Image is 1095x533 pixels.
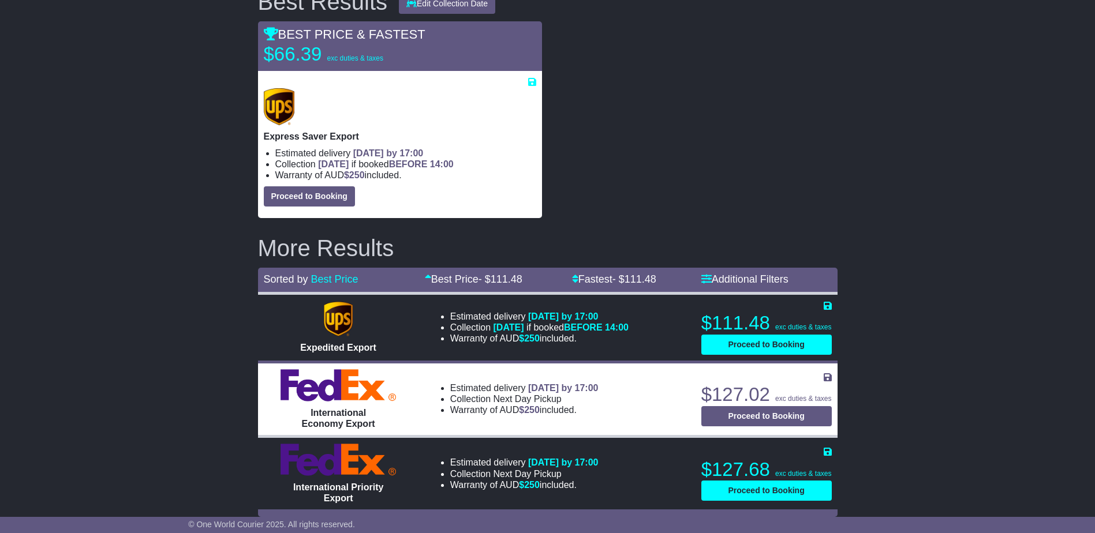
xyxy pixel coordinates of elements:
[524,480,540,490] span: 250
[519,405,540,415] span: $
[349,170,365,180] span: 250
[264,88,295,125] img: UPS (new): Express Saver Export
[425,273,522,285] a: Best Price- $111.48
[327,54,383,62] span: exc duties & taxes
[302,408,375,429] span: International Economy Export
[701,458,832,481] p: $127.68
[264,273,308,285] span: Sorted by
[300,343,376,352] span: Expedited Export
[450,468,599,479] li: Collection
[311,273,358,285] a: Best Price
[450,311,629,322] li: Estimated delivery
[528,457,599,467] span: [DATE] by 17:00
[701,335,832,355] button: Proceed to Booking
[775,395,831,403] span: exc duties & taxes
[528,383,599,393] span: [DATE] by 17:00
[701,273,788,285] a: Additional Filters
[564,322,603,332] span: BEFORE
[701,406,832,426] button: Proceed to Booking
[625,273,656,285] span: 111.48
[494,394,562,404] span: Next Day Pickup
[775,323,831,331] span: exc duties & taxes
[450,382,599,393] li: Estimated delivery
[430,159,454,169] span: 14:00
[281,369,396,401] img: FedEx Express: International Economy Export
[389,159,428,169] span: BEFORE
[605,322,629,332] span: 14:00
[264,186,355,207] button: Proceed to Booking
[450,393,599,404] li: Collection
[775,470,831,478] span: exc duties & taxes
[450,479,599,490] li: Warranty of AUD included.
[281,444,396,476] img: FedEx Express: International Priority Export
[519,333,540,343] span: $
[572,273,656,285] a: Fastest- $111.48
[494,322,629,332] span: if booked
[528,311,599,321] span: [DATE] by 17:00
[264,43,408,66] p: $66.39
[479,273,522,285] span: - $
[264,131,536,142] p: Express Saver Export
[318,159,453,169] span: if booked
[491,273,522,285] span: 111.48
[188,520,355,529] span: © One World Courier 2025. All rights reserved.
[494,469,562,479] span: Next Day Pickup
[293,482,383,503] span: International Priority Export
[450,333,629,344] li: Warranty of AUD included.
[519,480,540,490] span: $
[701,383,832,406] p: $127.02
[318,159,349,169] span: [DATE]
[701,481,832,501] button: Proceed to Booking
[264,27,425,42] span: BEST PRICE & FASTEST
[275,159,536,170] li: Collection
[353,148,424,158] span: [DATE] by 17:00
[494,322,524,332] span: [DATE]
[324,302,353,336] img: UPS (new): Expedited Export
[344,170,365,180] span: $
[701,311,832,335] p: $111.48
[524,405,540,415] span: 250
[258,235,838,261] h2: More Results
[275,170,536,181] li: Warranty of AUD included.
[450,404,599,415] li: Warranty of AUD included.
[612,273,656,285] span: - $
[275,148,536,159] li: Estimated delivery
[524,333,540,343] span: 250
[450,322,629,333] li: Collection
[450,457,599,468] li: Estimated delivery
